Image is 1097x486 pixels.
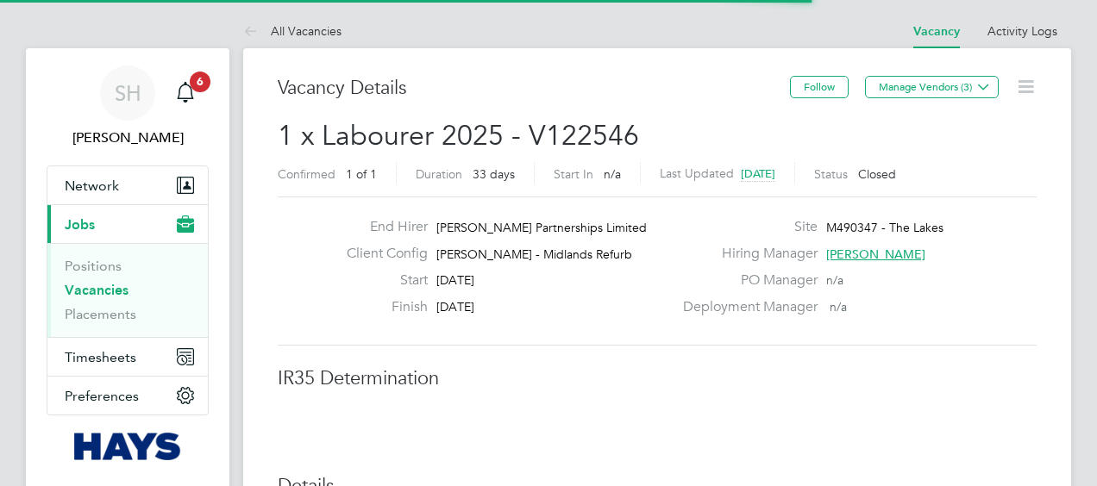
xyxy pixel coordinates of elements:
span: 33 days [473,166,515,182]
button: Follow [790,76,849,98]
span: n/a [604,166,621,182]
h3: IR35 Determination [278,366,1037,391]
label: Start [333,271,428,290]
span: [DATE] [741,166,775,181]
label: Last Updated [660,165,734,181]
label: PO Manager [673,271,818,290]
label: Confirmed [278,166,335,182]
a: Positions [65,258,122,274]
span: Network [65,178,119,194]
label: End Hirer [333,218,428,236]
span: 1 of 1 [346,166,377,182]
a: 6 [168,65,203,121]
label: Site [673,218,818,236]
span: SH [115,82,141,104]
span: Preferences [65,388,139,404]
span: n/a [830,299,847,315]
a: Go to home page [47,433,209,460]
label: Finish [333,298,428,316]
label: Start In [554,166,593,182]
span: Jobs [65,216,95,233]
button: Network [47,166,208,204]
label: Status [814,166,848,182]
button: Jobs [47,205,208,243]
span: [PERSON_NAME] - Midlands Refurb [436,246,632,262]
a: Vacancies [65,282,129,298]
span: 1 x Labourer 2025 - V122546 [278,119,639,153]
span: Timesheets [65,349,136,365]
button: Preferences [47,377,208,414]
span: [DATE] [436,299,474,315]
a: Activity Logs [987,23,1057,39]
span: M490347 - The Lakes [826,220,943,235]
span: [PERSON_NAME] Partnerships Limited [436,220,647,235]
span: Closed [858,166,896,182]
h3: Vacancy Details [278,76,790,101]
span: 6 [190,72,210,92]
a: SH[PERSON_NAME] [47,65,209,148]
a: All Vacancies [243,23,342,39]
label: Duration [416,166,462,182]
span: [DATE] [436,272,474,288]
a: Vacancy [913,24,960,39]
span: Sam Hughes [47,128,209,148]
label: Client Config [333,245,428,263]
a: Placements [65,306,136,322]
button: Timesheets [47,338,208,376]
img: hays-logo-retina.png [74,433,182,460]
span: n/a [826,272,843,288]
label: Deployment Manager [673,298,818,316]
div: Jobs [47,243,208,337]
label: Hiring Manager [673,245,818,263]
button: Manage Vendors (3) [865,76,999,98]
span: [PERSON_NAME] [826,246,925,262]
